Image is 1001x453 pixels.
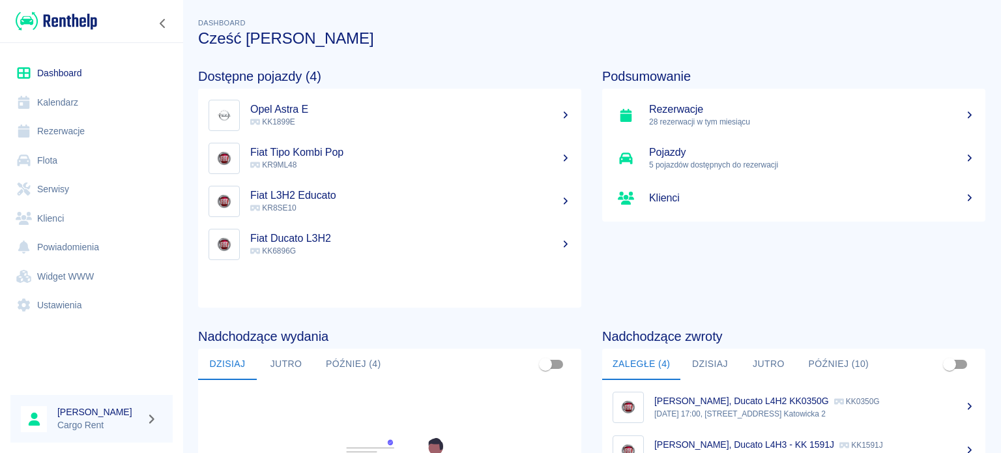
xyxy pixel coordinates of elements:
img: Image [212,189,237,214]
img: Image [212,103,237,128]
a: ImageOpel Astra E KK1899E [198,94,581,137]
a: ImageFiat Ducato L3H2 KK6896G [198,223,581,266]
h6: [PERSON_NAME] [57,405,141,418]
button: Zwiń nawigację [153,15,173,32]
p: 28 rezerwacji w tym miesiącu [649,116,975,128]
h5: Rezerwacje [649,103,975,116]
span: KK1899E [250,117,295,126]
button: Później (4) [315,349,392,380]
a: Klienci [10,204,173,233]
button: Zaległe (4) [602,349,680,380]
h4: Podsumowanie [602,68,985,84]
span: Pokaż przypisane tylko do mnie [937,352,962,377]
h5: Opel Astra E [250,103,571,116]
a: ImageFiat L3H2 Educato KR8SE10 [198,180,581,223]
a: Klienci [602,180,985,216]
a: ImageFiat Tipo Kombi Pop KR9ML48 [198,137,581,180]
img: Renthelp logo [16,10,97,32]
p: [DATE] 17:00, [STREET_ADDRESS] Katowicka 2 [654,408,975,420]
p: [PERSON_NAME], Ducato L4H3 - KK 1591J [654,439,834,450]
img: Image [212,146,237,171]
button: Jutro [257,349,315,380]
a: Flota [10,146,173,175]
a: Renthelp logo [10,10,97,32]
a: Dashboard [10,59,173,88]
img: Image [212,232,237,257]
a: Serwisy [10,175,173,204]
h5: Klienci [649,192,975,205]
a: Rezerwacje28 rezerwacji w tym miesiącu [602,94,985,137]
a: Widget WWW [10,262,173,291]
h4: Nadchodzące wydania [198,329,581,344]
h5: Fiat L3H2 Educato [250,189,571,202]
a: Rezerwacje [10,117,173,146]
h5: Fiat Ducato L3H2 [250,232,571,245]
button: Dzisiaj [198,349,257,380]
a: Powiadomienia [10,233,173,262]
img: Image [616,395,641,420]
h3: Cześć [PERSON_NAME] [198,29,985,48]
span: Pokaż przypisane tylko do mnie [533,352,558,377]
p: KK1591J [839,441,883,450]
h5: Fiat Tipo Kombi Pop [250,146,571,159]
a: Image[PERSON_NAME], Ducato L4H2 KK0350G KK0350G[DATE] 17:00, [STREET_ADDRESS] Katowicka 2 [602,385,985,429]
h4: Dostępne pojazdy (4) [198,68,581,84]
a: Pojazdy5 pojazdów dostępnych do rezerwacji [602,137,985,180]
p: 5 pojazdów dostępnych do rezerwacji [649,159,975,171]
a: Kalendarz [10,88,173,117]
h4: Nadchodzące zwroty [602,329,985,344]
span: Dashboard [198,19,246,27]
p: Cargo Rent [57,418,141,432]
button: Dzisiaj [680,349,739,380]
span: KK6896G [250,246,296,256]
h5: Pojazdy [649,146,975,159]
button: Później (10) [798,349,879,380]
span: KR9ML48 [250,160,297,169]
span: KR8SE10 [250,203,297,212]
p: [PERSON_NAME], Ducato L4H2 KK0350G [654,396,829,406]
a: Ustawienia [10,291,173,320]
button: Jutro [739,349,798,380]
p: KK0350G [834,397,880,406]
